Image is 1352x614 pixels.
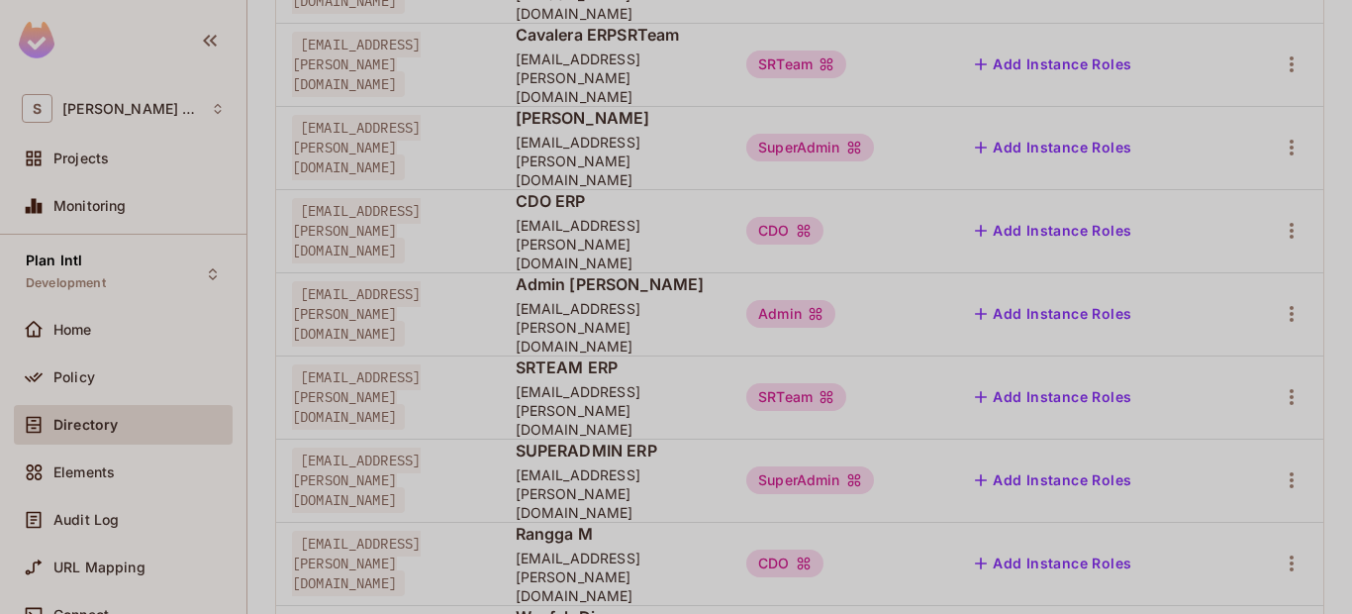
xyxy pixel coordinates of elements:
div: CDO [746,550,822,577]
button: Add Instance Roles [967,464,1139,496]
button: Add Instance Roles [967,215,1139,247]
span: [EMAIL_ADDRESS][PERSON_NAME][DOMAIN_NAME] [516,216,716,272]
span: [PERSON_NAME] [516,107,716,129]
button: Add Instance Roles [967,548,1139,579]
div: SRTeam [746,51,846,78]
span: [EMAIL_ADDRESS][PERSON_NAME][DOMAIN_NAME] [292,281,421,347]
span: [EMAIL_ADDRESS][PERSON_NAME][DOMAIN_NAME] [516,133,716,189]
span: Monitoring [53,198,127,214]
span: [EMAIL_ADDRESS][PERSON_NAME][DOMAIN_NAME] [292,32,421,97]
button: Add Instance Roles [967,298,1139,330]
div: SRTeam [746,383,846,411]
span: [EMAIL_ADDRESS][PERSON_NAME][DOMAIN_NAME] [292,115,421,180]
span: S [22,94,52,123]
span: Cavalera ERPSRTeam [516,24,716,46]
span: Projects [53,151,109,166]
span: [EMAIL_ADDRESS][PERSON_NAME][DOMAIN_NAME] [516,299,716,356]
span: [EMAIL_ADDRESS][PERSON_NAME][DOMAIN_NAME] [516,465,716,522]
span: SRTEAM ERP [516,357,716,378]
span: Home [53,322,92,338]
button: Add Instance Roles [967,132,1139,163]
span: Rangga M [516,523,716,545]
span: [EMAIL_ADDRESS][PERSON_NAME][DOMAIN_NAME] [516,382,716,439]
span: Elements [53,464,115,480]
span: Audit Log [53,512,119,528]
span: URL Mapping [53,560,145,575]
span: [EMAIL_ADDRESS][PERSON_NAME][DOMAIN_NAME] [292,364,421,430]
div: SuperAdmin [746,134,874,161]
span: Development [26,275,106,291]
span: CDO ERP [516,190,716,212]
button: Add Instance Roles [967,49,1139,80]
div: CDO [746,217,822,245]
span: [EMAIL_ADDRESS][PERSON_NAME][DOMAIN_NAME] [516,50,716,106]
button: Add Instance Roles [967,381,1139,413]
span: [EMAIL_ADDRESS][PERSON_NAME][DOMAIN_NAME] [292,198,421,263]
span: [EMAIL_ADDRESS][PERSON_NAME][DOMAIN_NAME] [292,448,421,513]
span: Workspace: Sawala Cloud [62,101,201,117]
span: Plan Intl [26,253,82,268]
span: Admin [PERSON_NAME] [516,273,716,295]
span: [EMAIL_ADDRESS][PERSON_NAME][DOMAIN_NAME] [292,531,421,596]
img: SReyMgAAAABJRU5ErkJggg== [19,22,54,58]
span: Policy [53,369,95,385]
span: SUPERADMIN ERP [516,440,716,461]
div: Admin [746,300,835,328]
div: SuperAdmin [746,466,874,494]
span: [EMAIL_ADDRESS][PERSON_NAME][DOMAIN_NAME] [516,549,716,605]
span: Directory [53,417,118,433]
